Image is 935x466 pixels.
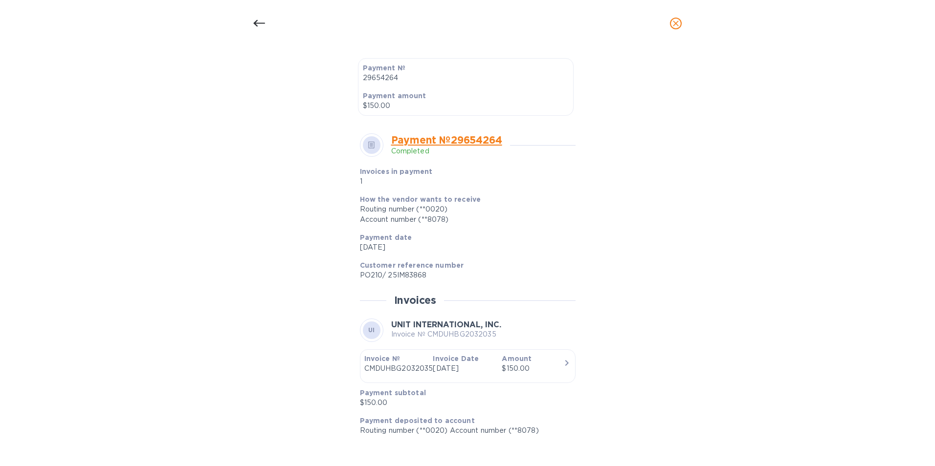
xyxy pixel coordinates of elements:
b: Payment № [363,64,405,72]
b: Payment deposited to account [360,417,475,424]
h2: Invoices [394,294,437,306]
b: Invoice Date [433,355,479,362]
p: [DATE] [433,363,494,374]
p: Invoice № CMDUHBG2032035 [391,329,501,339]
p: Routing number (**0020) Account number (**8078) [360,425,568,436]
b: Payment subtotal [360,389,426,397]
p: [DATE] [360,242,568,253]
p: PO210/ 25IM83868 [360,270,568,280]
b: Customer reference number [360,261,464,269]
b: Payment date [360,233,412,241]
button: close [664,12,688,35]
p: CMDUHBG2032035 [364,363,425,374]
b: Payment amount [363,92,426,100]
p: $150.00 [363,101,569,111]
p: Completed [391,146,502,156]
button: Invoice №CMDUHBG2032035Invoice Date[DATE]Amount$150.00 [360,349,576,383]
b: Invoices in payment [360,168,433,175]
div: Routing number (**0020) [360,204,568,214]
p: $150.00 [360,398,568,408]
b: How the vendor wants to receive [360,195,481,203]
b: Amount [502,355,532,362]
b: UI [368,326,375,334]
div: Account number (**8078) [360,214,568,225]
b: UNIT INTERNATIONAL, INC. [391,320,501,329]
b: Invoice № [364,355,400,362]
a: Payment № 29654264 [391,134,502,146]
div: $150.00 [502,363,563,374]
p: 29654264 [363,73,569,83]
p: 1 [360,176,498,187]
